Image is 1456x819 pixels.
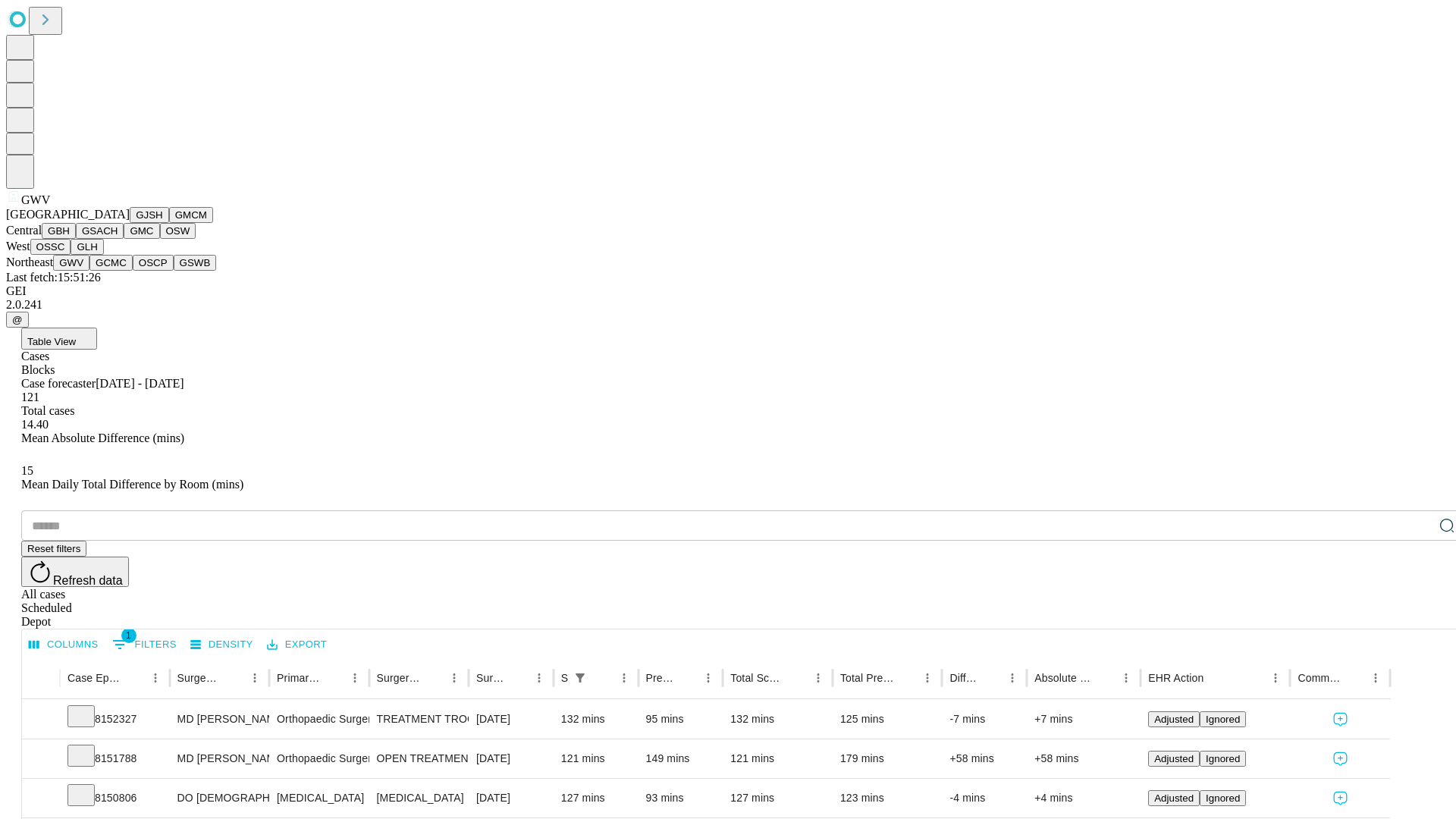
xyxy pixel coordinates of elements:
button: GBH [42,223,76,239]
div: MD [PERSON_NAME] [PERSON_NAME] Md [177,739,262,778]
div: Comments [1298,672,1341,684]
div: [DATE] [476,700,546,739]
div: +58 mins [1034,739,1133,778]
button: GLH [71,239,103,255]
button: Show filters [570,667,591,689]
div: 149 mins [646,739,716,778]
button: Ignored [1200,751,1246,767]
button: OSW [160,223,196,239]
div: 1 active filter [570,667,591,689]
span: [DATE] - [DATE] [96,377,184,390]
div: [DATE] [476,739,546,778]
div: DO [DEMOGRAPHIC_DATA] [PERSON_NAME] [177,779,262,817]
div: 93 mins [646,779,716,817]
div: 121 mins [730,739,825,778]
span: Ignored [1206,714,1240,725]
button: Sort [124,667,145,689]
button: Menu [145,667,166,689]
button: Ignored [1200,711,1246,727]
button: Export [263,633,331,657]
button: Menu [1116,667,1137,689]
div: +7 mins [1034,700,1133,739]
div: TREATMENT TROCHANTERIC [MEDICAL_DATA] FRACTURE INTERMEDULLARY ROD [377,700,461,739]
div: 8150806 [67,779,162,817]
button: Menu [444,667,465,689]
button: Menu [344,667,366,689]
div: 127 mins [561,779,631,817]
div: Orthopaedic Surgery [277,739,361,778]
span: Table View [27,336,76,347]
div: 132 mins [730,700,825,739]
button: GMCM [169,207,213,223]
button: Menu [917,667,938,689]
div: Surgeon Name [177,672,221,684]
div: EHR Action [1148,672,1203,684]
div: 2.0.241 [6,298,1450,312]
button: Expand [30,746,52,773]
div: MD [PERSON_NAME] [PERSON_NAME] Md [177,700,262,739]
button: Menu [1265,667,1286,689]
div: 132 mins [561,700,631,739]
div: 125 mins [840,700,935,739]
button: Sort [786,667,808,689]
span: Adjusted [1154,753,1194,764]
span: Ignored [1206,753,1240,764]
span: 14.40 [21,418,49,431]
div: 123 mins [840,779,935,817]
button: Menu [1002,667,1023,689]
button: Sort [896,667,917,689]
div: [MEDICAL_DATA] [377,779,461,817]
span: Mean Absolute Difference (mins) [21,431,184,444]
button: Sort [676,667,698,689]
button: Refresh data [21,557,129,587]
button: Sort [422,667,444,689]
span: Refresh data [53,574,123,587]
div: 8151788 [67,739,162,778]
button: Sort [592,667,613,689]
div: Difference [949,672,979,684]
span: @ [12,314,23,325]
span: Adjusted [1154,714,1194,725]
button: Sort [1094,667,1116,689]
span: Total cases [21,404,74,417]
button: Density [187,633,257,657]
div: 95 mins [646,700,716,739]
button: Menu [808,667,829,689]
div: 121 mins [561,739,631,778]
button: Sort [1205,667,1226,689]
div: GEI [6,284,1450,298]
div: +58 mins [949,739,1019,778]
button: GMC [124,223,159,239]
button: @ [6,312,29,328]
div: -4 mins [949,779,1019,817]
div: Case Epic Id [67,672,122,684]
button: Menu [613,667,635,689]
div: Surgery Name [377,672,421,684]
div: Predicted In Room Duration [646,672,676,684]
div: Absolute Difference [1034,672,1093,684]
div: [DATE] [476,779,546,817]
button: OSSC [30,239,71,255]
span: Last fetch: 15:51:26 [6,271,101,284]
span: 15 [21,464,33,477]
button: GSACH [76,223,124,239]
span: [GEOGRAPHIC_DATA] [6,208,130,221]
button: Menu [698,667,719,689]
span: West [6,240,30,253]
div: -7 mins [949,700,1019,739]
button: Reset filters [21,541,86,557]
button: Adjusted [1148,711,1200,727]
span: Central [6,224,42,237]
button: Adjusted [1148,790,1200,806]
div: Surgery Date [476,672,506,684]
div: 127 mins [730,779,825,817]
div: [MEDICAL_DATA] [277,779,361,817]
div: OPEN TREATMENT PROXIMAL [MEDICAL_DATA] BICONDYLAR [377,739,461,778]
div: Scheduled In Room Duration [561,672,568,684]
span: GWV [21,193,50,206]
div: 8152327 [67,700,162,739]
button: Show filters [108,632,180,657]
div: Primary Service [277,672,321,684]
button: Sort [1344,667,1365,689]
div: Total Predicted Duration [840,672,895,684]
